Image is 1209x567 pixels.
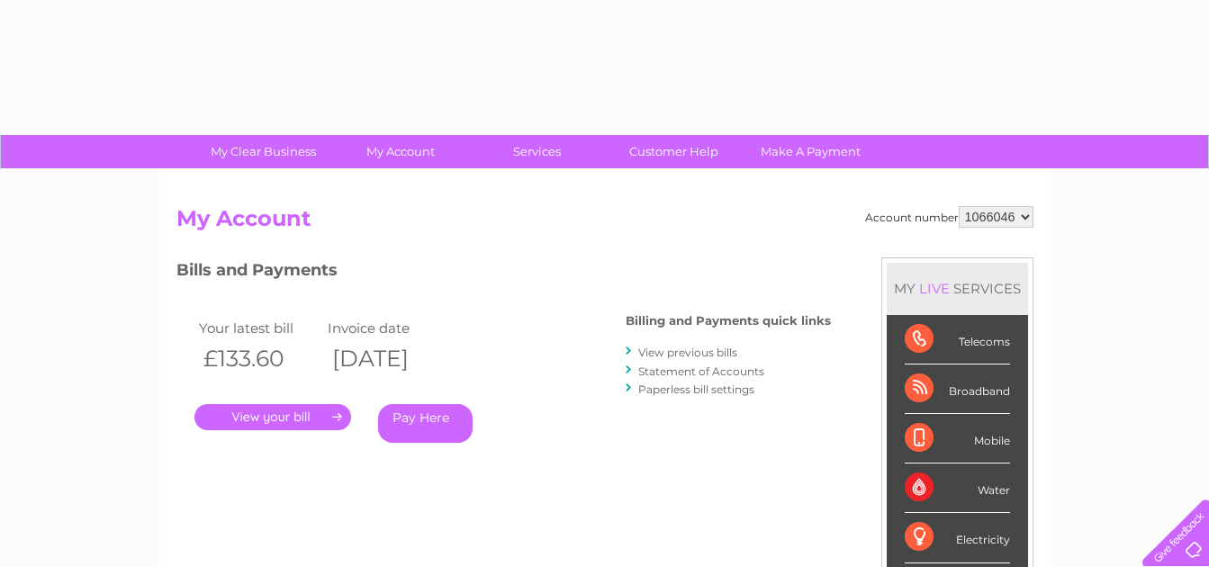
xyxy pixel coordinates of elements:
[378,404,473,443] a: Pay Here
[736,135,885,168] a: Make A Payment
[194,340,324,377] th: £133.60
[463,135,611,168] a: Services
[176,257,831,289] h3: Bills and Payments
[194,404,351,430] a: .
[176,206,1033,240] h2: My Account
[194,316,324,340] td: Your latest bill
[626,314,831,328] h4: Billing and Payments quick links
[326,135,474,168] a: My Account
[323,340,453,377] th: [DATE]
[638,346,737,359] a: View previous bills
[638,364,764,378] a: Statement of Accounts
[189,135,338,168] a: My Clear Business
[323,316,453,340] td: Invoice date
[905,513,1010,562] div: Electricity
[905,364,1010,414] div: Broadband
[905,315,1010,364] div: Telecoms
[865,206,1033,228] div: Account number
[916,280,953,297] div: LIVE
[905,463,1010,513] div: Water
[600,135,748,168] a: Customer Help
[887,263,1028,314] div: MY SERVICES
[905,414,1010,463] div: Mobile
[638,382,754,396] a: Paperless bill settings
